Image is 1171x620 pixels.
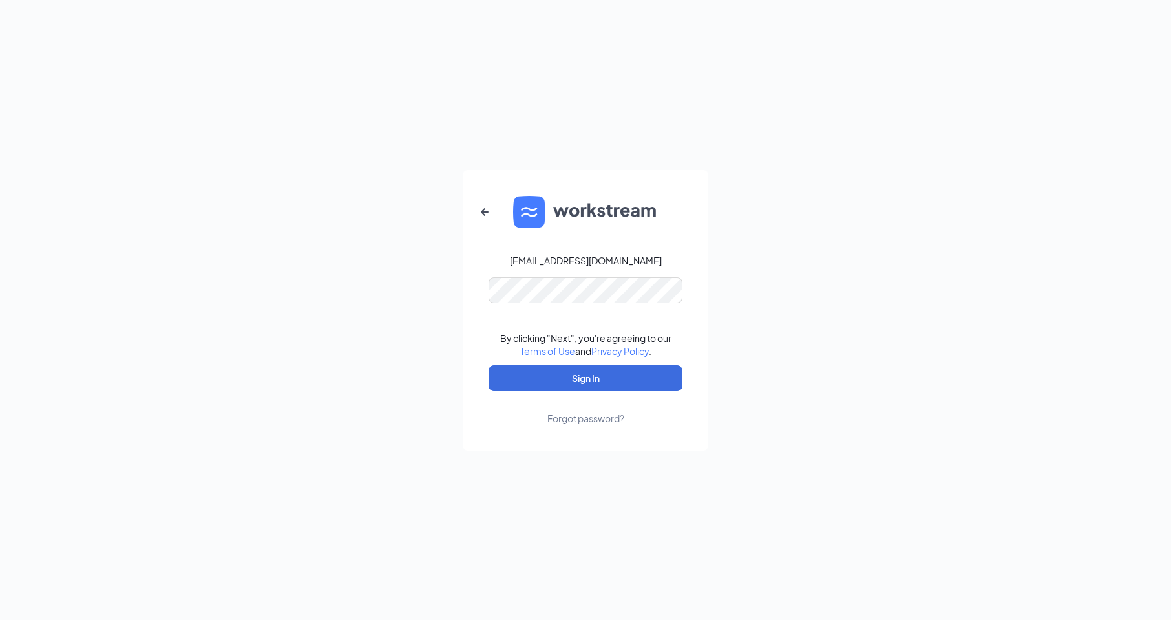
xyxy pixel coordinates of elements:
[489,365,682,391] button: Sign In
[591,345,649,357] a: Privacy Policy
[500,332,671,358] div: By clicking "Next", you're agreeing to our and .
[513,196,658,228] img: WS logo and Workstream text
[469,197,500,228] button: ArrowLeftNew
[477,204,492,220] svg: ArrowLeftNew
[547,412,624,425] div: Forgot password?
[547,391,624,425] a: Forgot password?
[510,254,662,267] div: [EMAIL_ADDRESS][DOMAIN_NAME]
[520,345,575,357] a: Terms of Use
